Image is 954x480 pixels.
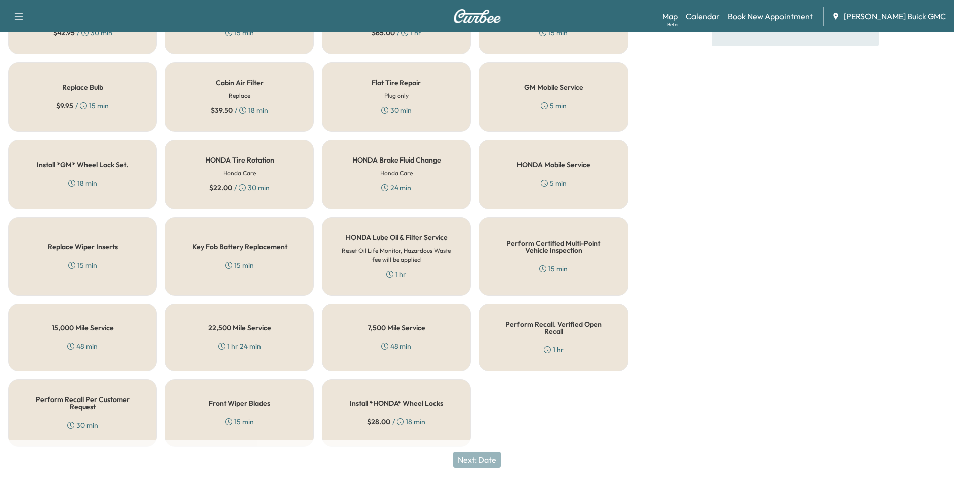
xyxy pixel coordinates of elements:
[53,28,75,38] span: $ 42.95
[380,169,413,178] h6: Honda Care
[372,28,421,38] div: / 1 hr
[381,183,411,193] div: 24 min
[539,264,568,274] div: 15 min
[56,101,73,111] span: $ 9.95
[372,28,395,38] span: $ 65.00
[211,105,268,115] div: / 18 min
[67,341,98,351] div: 48 min
[209,183,270,193] div: / 30 min
[56,101,109,111] div: / 15 min
[386,269,406,279] div: 1 hr
[62,84,103,91] h5: Replace Bulb
[541,178,567,188] div: 5 min
[381,105,412,115] div: 30 min
[211,105,233,115] span: $ 39.50
[350,399,443,407] h5: Install *HONDA* Wheel Locks
[209,183,232,193] span: $ 22.00
[844,10,946,22] span: [PERSON_NAME] Buick GMC
[68,260,97,270] div: 15 min
[25,396,140,410] h5: Perform Recall Per Customer Request
[517,161,590,168] h5: HONDA Mobile Service
[524,84,583,91] h5: GM Mobile Service
[216,79,264,86] h5: Cabin Air Filter
[381,341,411,351] div: 48 min
[368,324,425,331] h5: 7,500 Mile Service
[667,21,678,28] div: Beta
[372,79,421,86] h5: Flat Tire Repair
[209,399,270,407] h5: Front Wiper Blades
[367,417,425,427] div: / 18 min
[67,420,98,430] div: 30 min
[541,101,567,111] div: 5 min
[225,260,254,270] div: 15 min
[208,324,271,331] h5: 22,500 Mile Service
[728,10,813,22] a: Book New Appointment
[345,234,448,241] h5: HONDA Lube Oil & Filter Service
[223,169,256,178] h6: Honda Care
[205,156,274,164] h5: HONDA Tire Rotation
[352,156,441,164] h5: HONDA Brake Fluid Change
[218,341,261,351] div: 1 hr 24 min
[37,161,128,168] h5: Install *GM* Wheel Lock Set.
[48,243,118,250] h5: Replace Wiper Inserts
[495,239,611,254] h5: Perform Certified Multi-Point Vehicle Inspection
[225,417,254,427] div: 15 min
[52,324,114,331] h5: 15,000 Mile Service
[544,345,564,355] div: 1 hr
[225,28,254,38] div: 15 min
[662,10,678,22] a: MapBeta
[686,10,720,22] a: Calendar
[229,91,250,100] h6: Replace
[495,321,611,335] h5: Perform Recall. Verified Open Recall
[539,28,568,38] div: 15 min
[338,246,454,264] h6: Reset Oil Life Monitor, Hazardous Waste fee will be applied
[384,91,409,100] h6: Plug only
[367,417,390,427] span: $ 28.00
[192,243,287,250] h5: Key Fob Battery Replacement
[53,28,112,38] div: / 30 min
[68,178,97,188] div: 18 min
[453,9,501,23] img: Curbee Logo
